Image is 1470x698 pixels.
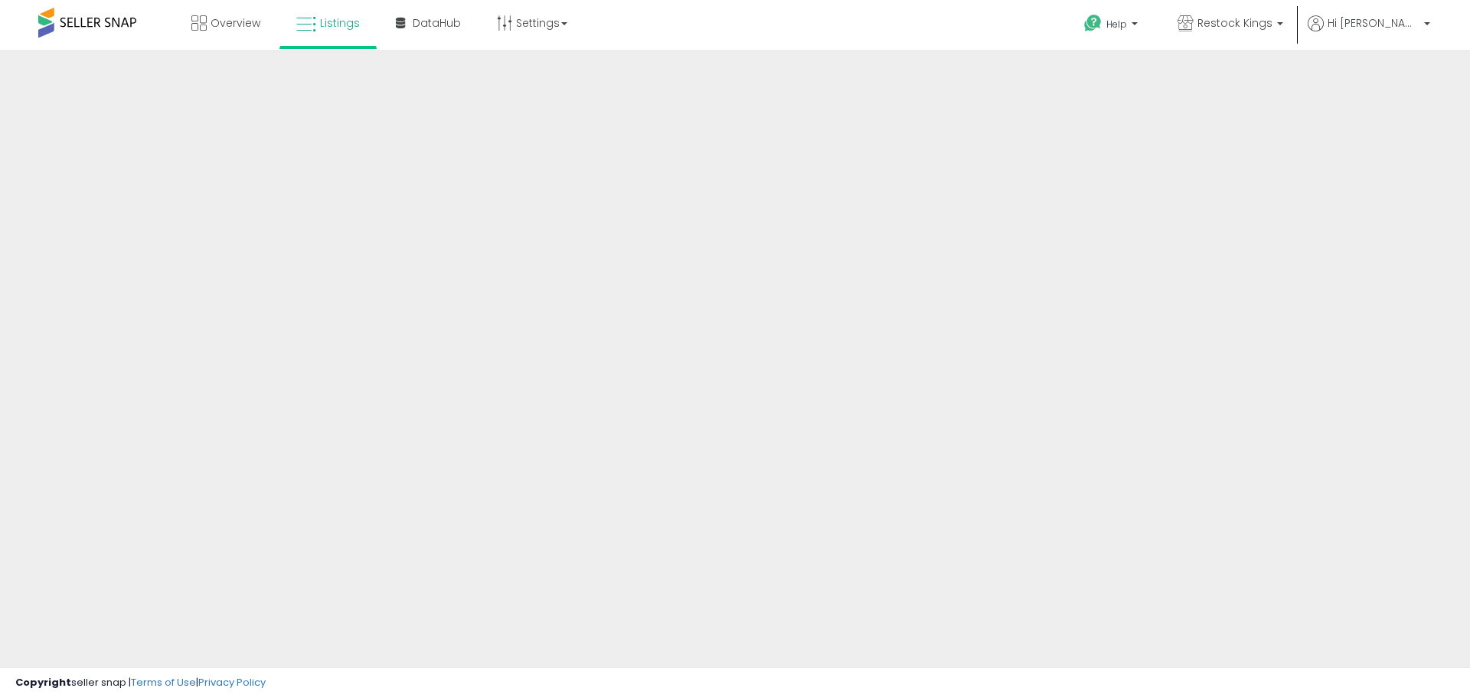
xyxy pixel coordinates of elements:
span: DataHub [413,15,461,31]
span: Restock Kings [1197,15,1272,31]
a: Privacy Policy [198,675,266,690]
a: Terms of Use [131,675,196,690]
span: Overview [211,15,260,31]
span: Listings [320,15,360,31]
a: Hi [PERSON_NAME] [1308,15,1430,50]
span: Hi [PERSON_NAME] [1328,15,1419,31]
div: seller snap | | [15,676,266,690]
a: Help [1072,2,1153,50]
i: Get Help [1083,14,1102,33]
span: Help [1106,18,1127,31]
strong: Copyright [15,675,71,690]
